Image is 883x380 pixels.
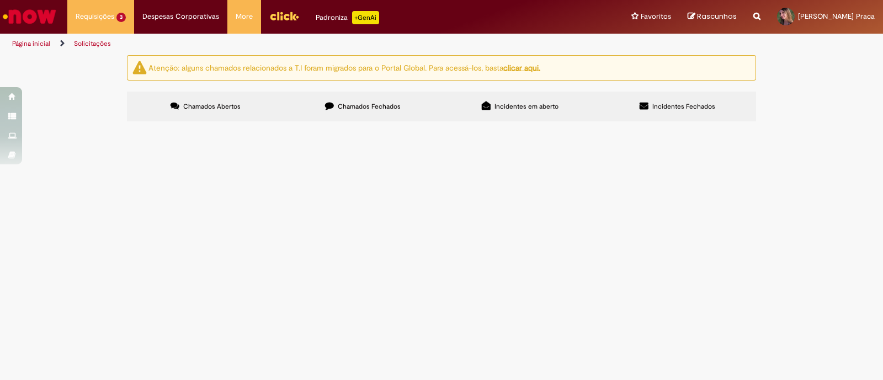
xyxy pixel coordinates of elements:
[8,34,581,54] ul: Trilhas de página
[798,12,875,21] span: [PERSON_NAME] Praca
[697,11,737,22] span: Rascunhos
[641,11,671,22] span: Favoritos
[316,11,379,24] div: Padroniza
[269,8,299,24] img: click_logo_yellow_360x200.png
[652,102,715,111] span: Incidentes Fechados
[352,11,379,24] p: +GenAi
[688,12,737,22] a: Rascunhos
[148,62,540,72] ng-bind-html: Atenção: alguns chamados relacionados a T.I foram migrados para o Portal Global. Para acessá-los,...
[494,102,558,111] span: Incidentes em aberto
[12,39,50,48] a: Página inicial
[183,102,241,111] span: Chamados Abertos
[76,11,114,22] span: Requisições
[236,11,253,22] span: More
[1,6,58,28] img: ServiceNow
[74,39,111,48] a: Solicitações
[116,13,126,22] span: 3
[142,11,219,22] span: Despesas Corporativas
[338,102,401,111] span: Chamados Fechados
[503,62,540,72] a: clicar aqui.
